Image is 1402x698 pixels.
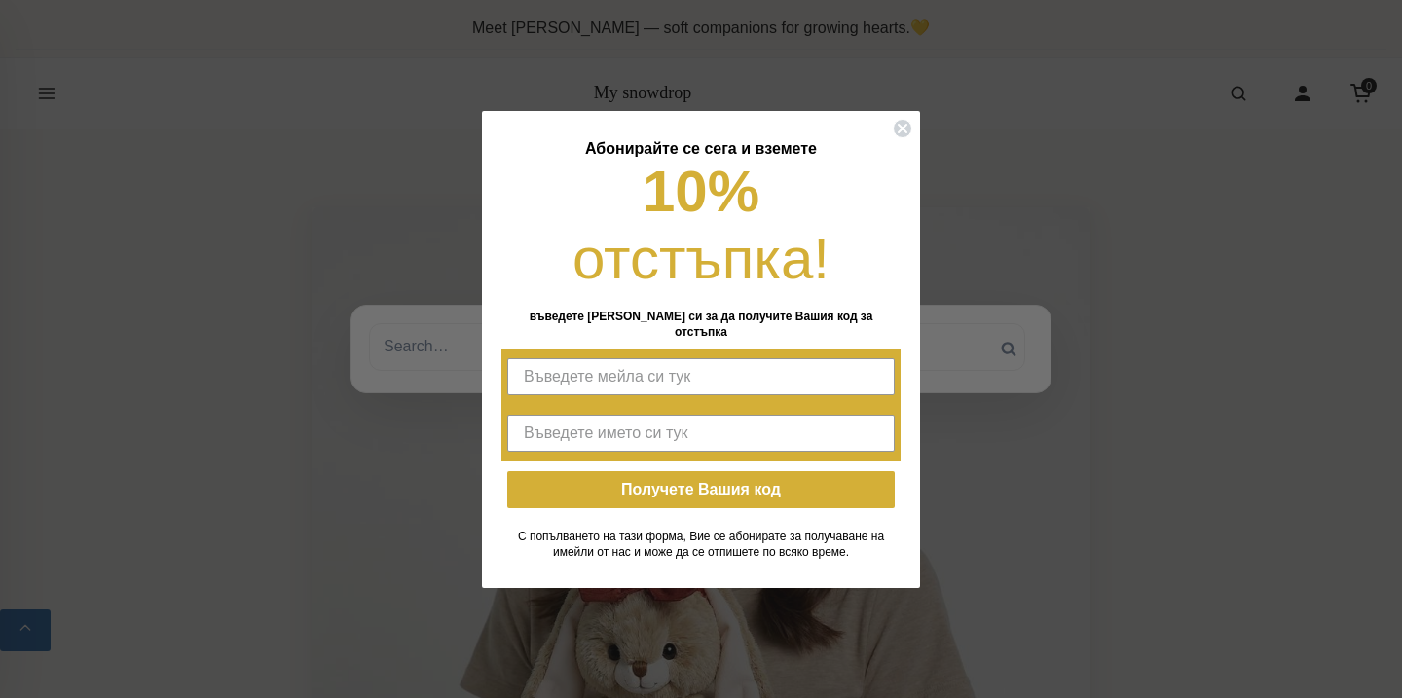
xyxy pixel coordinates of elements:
[572,226,830,291] span: отстъпка!
[893,119,912,138] button: Close dialog
[507,415,895,452] input: Въведете името си тук
[518,530,884,559] span: С попълването на тази форма, Вие се абонирате за получаване на имейли от нас и може да се отпишет...
[585,140,817,157] span: Абонирайте се сега и вземете
[507,358,895,395] input: Въведете мейла си тук
[530,310,873,339] span: въведете [PERSON_NAME] си за да получите Вашия код за отстъпка
[507,471,895,508] button: Получете Вашия код
[643,159,759,224] span: 10%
